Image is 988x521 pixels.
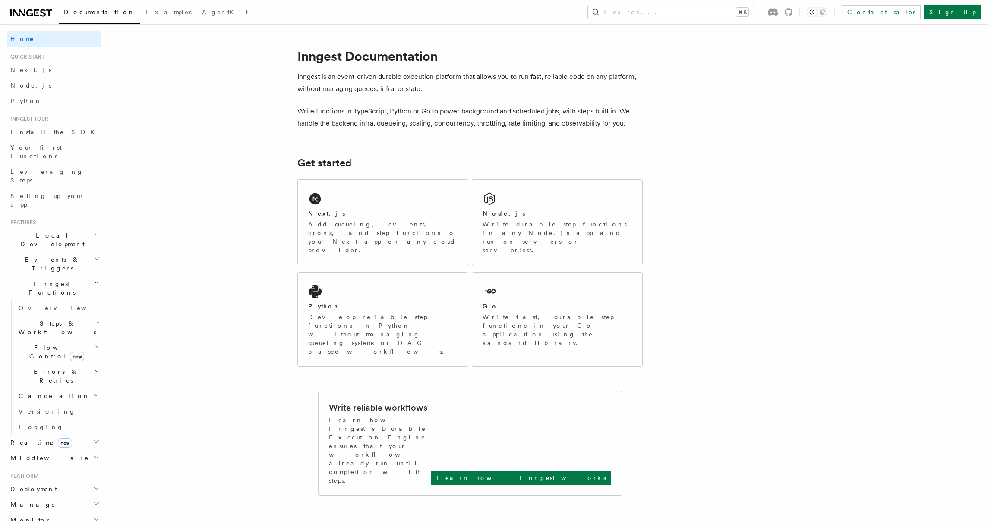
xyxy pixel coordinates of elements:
span: Cancellation [15,392,90,400]
span: Local Development [7,231,94,248]
a: Your first Functions [7,140,101,164]
span: Quick start [7,53,44,60]
a: Node.jsWrite durable step functions in any Node.js app and run on servers or serverless. [472,179,643,265]
a: Documentation [59,3,140,24]
button: Errors & Retries [15,364,101,388]
h2: Node.js [483,209,525,218]
a: Setting up your app [7,188,101,212]
a: Leveraging Steps [7,164,101,188]
button: Local Development [7,228,101,252]
a: Versioning [15,404,101,419]
span: Steps & Workflows [15,319,96,336]
a: Next.jsAdd queueing, events, crons, and step functions to your Next app on any cloud provider. [297,179,468,265]
span: Home [10,35,35,43]
span: AgentKit [202,9,248,16]
span: new [58,438,72,448]
span: Features [7,219,36,226]
a: AgentKit [197,3,253,23]
span: Documentation [64,9,135,16]
a: Learn how Inngest works [431,471,611,485]
kbd: ⌘K [736,8,748,16]
span: Middleware [7,454,89,462]
span: Overview [19,304,107,311]
a: Sign Up [924,5,981,19]
a: PythonDevelop reliable step functions in Python without managing queueing systems or DAG based wo... [297,272,468,367]
button: Deployment [7,481,101,497]
p: Learn how Inngest's Durable Execution Engine ensures that your workflow already run until complet... [329,416,431,485]
p: Write durable step functions in any Node.js app and run on servers or serverless. [483,220,632,254]
button: Search...⌘K [588,5,754,19]
h1: Inngest Documentation [297,48,643,64]
h2: Go [483,302,498,311]
span: Your first Functions [10,144,62,160]
p: Write functions in TypeScript, Python or Go to power background and scheduled jobs, with steps bu... [297,105,643,129]
button: Steps & Workflows [15,316,101,340]
a: GoWrite fast, durable step functions in your Go application using the standard library. [472,272,643,367]
span: Examples [145,9,192,16]
span: Events & Triggers [7,255,94,273]
span: Inngest Functions [7,279,93,297]
a: Get started [297,157,351,169]
p: Learn how Inngest works [436,474,606,482]
span: Errors & Retries [15,367,94,385]
span: Setting up your app [10,192,85,208]
span: Install the SDK [10,129,100,135]
span: Platform [7,473,39,480]
a: Overview [15,300,101,316]
a: Node.js [7,78,101,93]
button: Cancellation [15,388,101,404]
a: Python [7,93,101,109]
p: Add queueing, events, crons, and step functions to your Next app on any cloud provider. [308,220,458,254]
button: Flow Controlnew [15,340,101,364]
span: Python [10,97,42,104]
p: Write fast, durable step functions in your Go application using the standard library. [483,313,632,347]
button: Manage [7,497,101,512]
span: Node.js [10,82,51,89]
span: Logging [19,424,63,430]
h2: Write reliable workflows [329,402,427,414]
button: Realtimenew [7,435,101,450]
h2: Python [308,302,340,311]
button: Middleware [7,450,101,466]
h2: Next.js [308,209,345,218]
a: Install the SDK [7,124,101,140]
span: Flow Control [15,343,95,361]
span: new [70,352,84,361]
a: Home [7,31,101,47]
a: Contact sales [842,5,921,19]
a: Examples [140,3,197,23]
span: Realtime [7,438,72,447]
a: Next.js [7,62,101,78]
button: Events & Triggers [7,252,101,276]
span: Manage [7,500,56,509]
p: Develop reliable step functions in Python without managing queueing systems or DAG based workflows. [308,313,458,356]
span: Versioning [19,408,76,415]
span: Deployment [7,485,57,493]
a: Logging [15,419,101,435]
span: Inngest tour [7,116,48,122]
div: Inngest Functions [7,300,101,435]
span: Leveraging Steps [10,168,83,184]
button: Toggle dark mode [807,7,827,17]
span: Next.js [10,66,51,73]
button: Inngest Functions [7,276,101,300]
p: Inngest is an event-driven durable execution platform that allows you to run fast, reliable code ... [297,71,643,95]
